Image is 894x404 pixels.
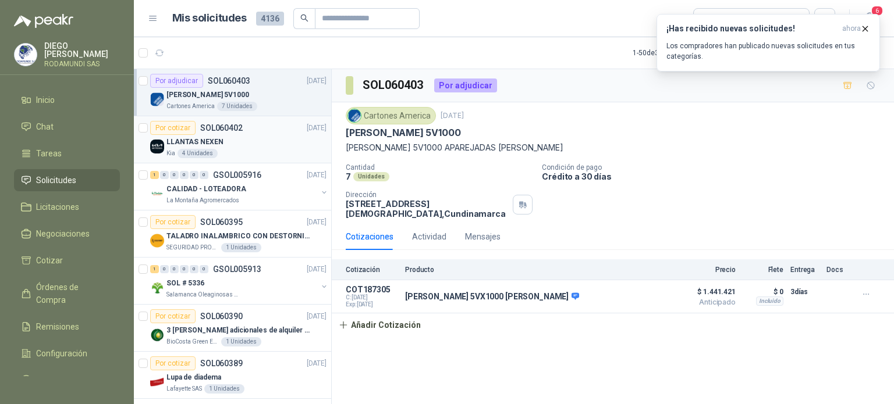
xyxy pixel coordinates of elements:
[150,356,196,370] div: Por cotizar
[134,210,331,258] a: Por cotizarSOL060395[DATE] Company LogoTALADRO INALAMBRICO CON DESTORNILLADOR DE ESTRIASEGURIDAD ...
[666,24,838,34] h3: ¡Has recibido nuevas solicitudes!
[150,168,329,205] a: 1 0 0 0 0 0 GSOL005916[DATE] Company LogoCALIDAD - LOTEADORALa Montaña Agromercados
[190,171,198,179] div: 0
[14,276,120,311] a: Órdenes de Compra
[859,8,880,29] button: 6
[44,42,120,58] p: DIEGO [PERSON_NAME]
[677,299,736,306] span: Anticipado
[701,12,725,25] div: Todas
[346,107,436,124] div: Cartones America
[150,328,164,342] img: Company Logo
[405,292,579,302] p: [PERSON_NAME] 5VX1000 [PERSON_NAME]
[200,312,243,320] p: SOL060390
[871,5,884,16] span: 6
[36,174,76,187] span: Solicitudes
[180,171,189,179] div: 0
[36,94,55,106] span: Inicio
[178,149,218,158] div: 4 Unidades
[166,337,219,346] p: BioCosta Green Energy S.A.S
[134,69,331,116] a: Por adjudicarSOL060403[DATE] Company Logo[PERSON_NAME] 5V1000Cartones America7 Unidades
[307,123,327,134] p: [DATE]
[412,230,446,243] div: Actividad
[150,309,196,323] div: Por cotizar
[465,230,501,243] div: Mensajes
[217,102,257,111] div: 7 Unidades
[166,149,175,158] p: Kia
[200,124,243,132] p: SOL060402
[405,266,670,274] p: Producto
[166,196,239,205] p: La Montaña Agromercados
[363,76,425,94] h3: SOL060403
[150,262,329,299] a: 1 0 0 0 0 0 GSOL005913[DATE] Company LogoSOL # 5336Salamanca Oleaginosas SAS
[166,325,311,336] p: 3 [PERSON_NAME] adicionales de alquiler de andamios
[14,223,120,245] a: Negociaciones
[348,109,361,122] img: Company Logo
[166,102,215,111] p: Cartones America
[15,44,37,66] img: Company Logo
[826,266,850,274] p: Docs
[36,201,79,213] span: Licitaciones
[160,265,169,273] div: 0
[44,60,120,67] p: RODAMUNDI SAS
[677,266,736,274] p: Precio
[190,265,198,273] div: 0
[150,187,164,201] img: Company Logo
[170,171,179,179] div: 0
[346,285,398,294] p: COT187305
[150,265,159,273] div: 1
[150,171,159,179] div: 1
[307,170,327,181] p: [DATE]
[346,191,508,199] p: Dirección
[14,316,120,338] a: Remisiones
[166,90,249,101] p: [PERSON_NAME] 5V1000
[36,120,54,133] span: Chat
[166,137,223,148] p: LLANTAS NEXEN
[346,163,533,171] p: Cantidad
[666,41,870,62] p: Los compradores han publicado nuevas solicitudes en tus categorías.
[160,171,169,179] div: 0
[150,92,164,106] img: Company Logo
[150,375,164,389] img: Company Logo
[346,141,880,154] p: [PERSON_NAME] 5V1000 APAREJADAS [PERSON_NAME]
[790,285,819,299] p: 3 días
[36,254,63,267] span: Cotizar
[14,369,120,391] a: Manuales y ayuda
[221,337,261,346] div: 1 Unidades
[14,342,120,364] a: Configuración
[150,121,196,135] div: Por cotizar
[657,14,880,71] button: ¡Has recibido nuevas solicitudes!ahora Los compradores han publicado nuevas solicitudes en tus ca...
[677,285,736,299] span: $ 1.441.421
[441,110,464,121] p: [DATE]
[256,12,284,26] span: 4136
[36,281,109,306] span: Órdenes de Compra
[221,243,261,252] div: 1 Unidades
[307,358,327,369] p: [DATE]
[36,227,90,240] span: Negociaciones
[36,147,62,160] span: Tareas
[434,78,497,92] div: Por adjudicar
[332,313,427,337] button: Añadir Cotización
[756,296,783,306] div: Incluido
[213,171,261,179] p: GSOL005916
[134,352,331,399] a: Por cotizarSOL060389[DATE] Company LogoLupa de diademaLafayette SAS1 Unidades
[842,24,861,34] span: ahora
[542,171,889,181] p: Crédito a 30 días
[346,266,398,274] p: Cotización
[170,265,179,273] div: 0
[204,384,244,394] div: 1 Unidades
[307,311,327,322] p: [DATE]
[200,359,243,367] p: SOL060389
[200,265,208,273] div: 0
[346,127,460,139] p: [PERSON_NAME] 5V1000
[172,10,247,27] h1: Mis solicitudes
[743,266,783,274] p: Flete
[300,14,308,22] span: search
[743,285,783,299] p: $ 0
[166,372,221,383] p: Lupa de diadema
[134,116,331,163] a: Por cotizarSOL060402[DATE] Company LogoLLANTAS NEXENKia4 Unidades
[36,320,79,333] span: Remisiones
[180,265,189,273] div: 0
[14,89,120,111] a: Inicio
[14,14,73,28] img: Logo peakr
[346,230,393,243] div: Cotizaciones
